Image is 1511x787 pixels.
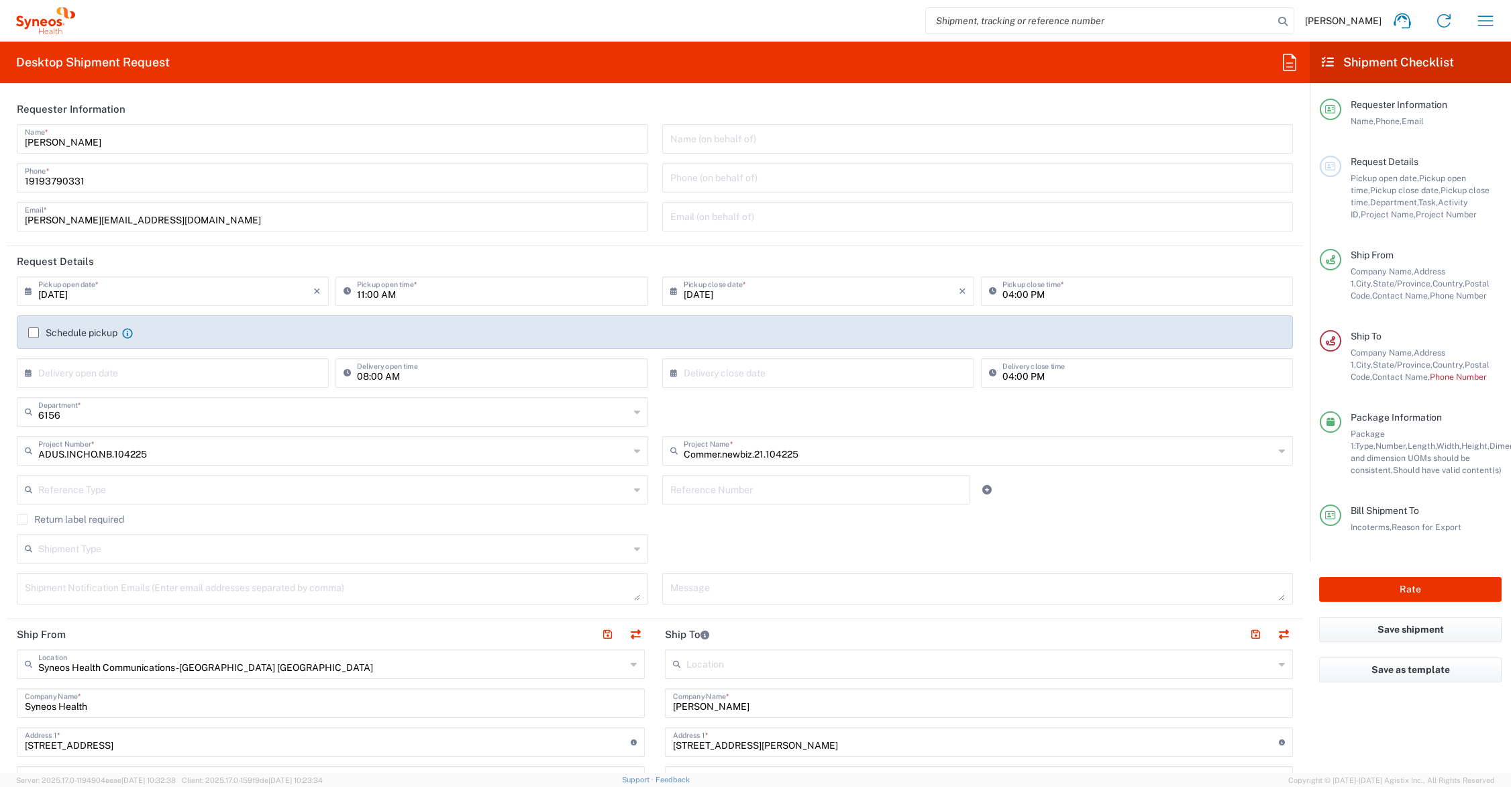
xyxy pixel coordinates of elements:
[1373,360,1432,370] span: State/Province,
[1437,441,1461,451] span: Width,
[268,776,323,784] span: [DATE] 10:23:34
[1351,173,1419,183] span: Pickup open date,
[121,776,176,784] span: [DATE] 10:32:38
[1351,331,1382,342] span: Ship To
[1356,278,1373,288] span: City,
[1430,291,1487,301] span: Phone Number
[17,103,125,116] h2: Requester Information
[1370,197,1418,207] span: Department,
[1322,54,1454,70] h2: Shipment Checklist
[1351,522,1392,532] span: Incoterms,
[182,776,323,784] span: Client: 2025.17.0-159f9de
[1375,116,1402,126] span: Phone,
[1351,266,1414,276] span: Company Name,
[1372,372,1430,382] span: Contact Name,
[1351,116,1375,126] span: Name,
[17,255,94,268] h2: Request Details
[656,776,690,784] a: Feedback
[1361,209,1416,219] span: Project Name,
[1393,465,1502,475] span: Should have valid content(s)
[1319,617,1502,642] button: Save shipment
[1351,505,1419,516] span: Bill Shipment To
[1418,197,1438,207] span: Task,
[1432,278,1465,288] span: Country,
[1461,441,1490,451] span: Height,
[926,8,1273,34] input: Shipment, tracking or reference number
[1351,412,1442,423] span: Package Information
[28,327,117,338] label: Schedule pickup
[1351,250,1394,260] span: Ship From
[665,628,709,641] h2: Ship To
[1432,360,1465,370] span: Country,
[1351,156,1418,167] span: Request Details
[17,628,66,641] h2: Ship From
[1351,348,1414,358] span: Company Name,
[1351,99,1447,110] span: Requester Information
[1392,522,1461,532] span: Reason for Export
[1305,15,1382,27] span: [PERSON_NAME]
[1355,441,1375,451] span: Type,
[313,280,321,302] i: ×
[16,54,170,70] h2: Desktop Shipment Request
[1416,209,1477,219] span: Project Number
[1319,658,1502,682] button: Save as template
[1356,360,1373,370] span: City,
[1408,441,1437,451] span: Length,
[1373,278,1432,288] span: State/Province,
[959,280,966,302] i: ×
[1430,372,1487,382] span: Phone Number
[1351,429,1385,451] span: Package 1:
[978,480,996,499] a: Add Reference
[1372,291,1430,301] span: Contact Name,
[1288,774,1495,786] span: Copyright © [DATE]-[DATE] Agistix Inc., All Rights Reserved
[17,514,124,525] label: Return label required
[1370,185,1441,195] span: Pickup close date,
[16,776,176,784] span: Server: 2025.17.0-1194904eeae
[1319,577,1502,602] button: Rate
[1402,116,1424,126] span: Email
[1375,441,1408,451] span: Number,
[622,776,656,784] a: Support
